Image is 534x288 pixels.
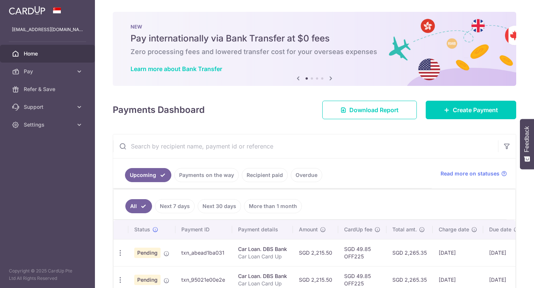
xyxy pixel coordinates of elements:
td: SGD 2,215.50 [293,239,338,266]
a: Overdue [291,168,322,182]
h5: Pay internationally via Bank Transfer at $0 fees [131,33,498,44]
th: Payment ID [175,220,232,239]
div: Car Loan. DBS Bank [238,272,287,280]
span: Refer & Save [24,86,73,93]
span: Total amt. [392,226,417,233]
a: Next 30 days [198,199,241,213]
p: Car Loan Card Up [238,280,287,287]
span: Due date [489,226,511,233]
a: Recipient paid [242,168,288,182]
button: Feedback - Show survey [520,119,534,169]
p: NEW [131,24,498,30]
h4: Payments Dashboard [113,103,205,117]
span: Pending [134,248,161,258]
a: Payments on the way [174,168,239,182]
p: [EMAIL_ADDRESS][DOMAIN_NAME] [12,26,83,33]
h6: Zero processing fees and lowered transfer cost for your overseas expenses [131,47,498,56]
p: Car Loan Card Up [238,253,287,260]
span: Pending [134,275,161,285]
div: Car Loan. DBS Bank [238,245,287,253]
span: Download Report [349,106,399,114]
td: txn_abead1ba031 [175,239,232,266]
a: All [125,199,152,213]
span: Charge date [439,226,469,233]
a: Learn more about Bank Transfer [131,65,222,73]
span: Settings [24,121,73,128]
a: More than 1 month [244,199,302,213]
input: Search by recipient name, payment id or reference [113,134,498,158]
img: Bank transfer banner [113,12,516,86]
span: Pay [24,68,73,75]
span: Create Payment [453,106,498,114]
td: [DATE] [483,239,525,266]
a: Create Payment [426,101,516,119]
span: Feedback [524,126,530,152]
a: Next 7 days [155,199,195,213]
img: CardUp [9,6,45,15]
a: Upcoming [125,168,171,182]
span: Status [134,226,150,233]
td: [DATE] [433,239,483,266]
a: Download Report [322,101,417,119]
span: CardUp fee [344,226,372,233]
td: SGD 49.85 OFF225 [338,239,386,266]
span: Support [24,103,73,111]
span: Read more on statuses [441,170,500,177]
th: Payment details [232,220,293,239]
a: Read more on statuses [441,170,507,177]
td: SGD 2,265.35 [386,239,433,266]
span: Amount [299,226,318,233]
span: Home [24,50,73,57]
